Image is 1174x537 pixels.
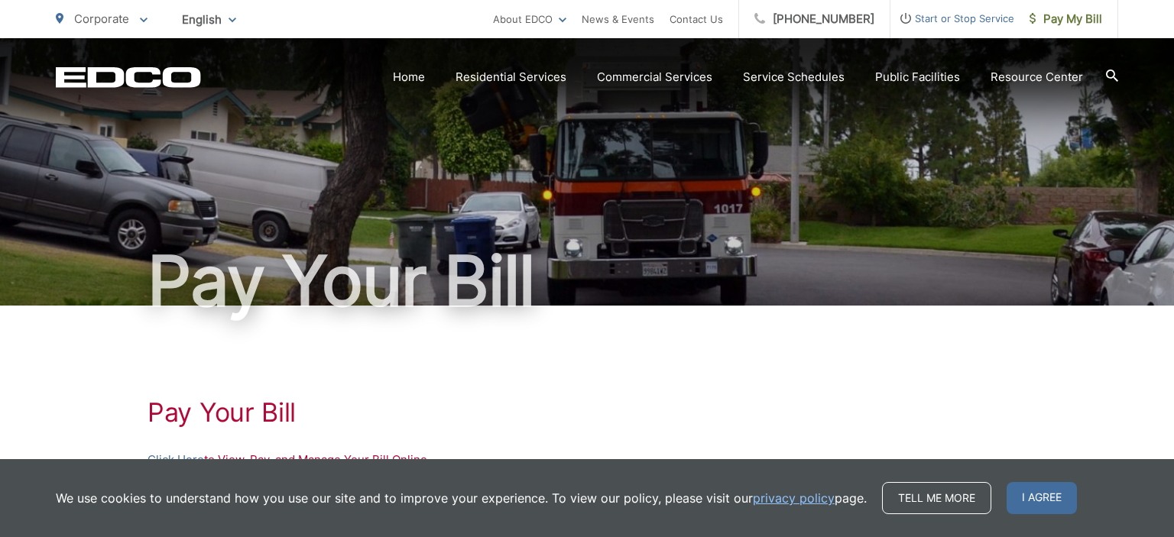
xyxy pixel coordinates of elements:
[597,68,712,86] a: Commercial Services
[148,451,1026,469] p: to View, Pay, and Manage Your Bill Online
[875,68,960,86] a: Public Facilities
[582,10,654,28] a: News & Events
[670,10,723,28] a: Contact Us
[1030,10,1102,28] span: Pay My Bill
[74,11,129,26] span: Corporate
[493,10,566,28] a: About EDCO
[56,243,1118,319] h1: Pay Your Bill
[753,489,835,507] a: privacy policy
[882,482,991,514] a: Tell me more
[743,68,845,86] a: Service Schedules
[1007,482,1077,514] span: I agree
[148,451,204,469] a: Click Here
[456,68,566,86] a: Residential Services
[56,489,867,507] p: We use cookies to understand how you use our site and to improve your experience. To view our pol...
[991,68,1083,86] a: Resource Center
[148,397,1026,428] h1: Pay Your Bill
[393,68,425,86] a: Home
[56,66,201,88] a: EDCD logo. Return to the homepage.
[170,6,248,33] span: English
